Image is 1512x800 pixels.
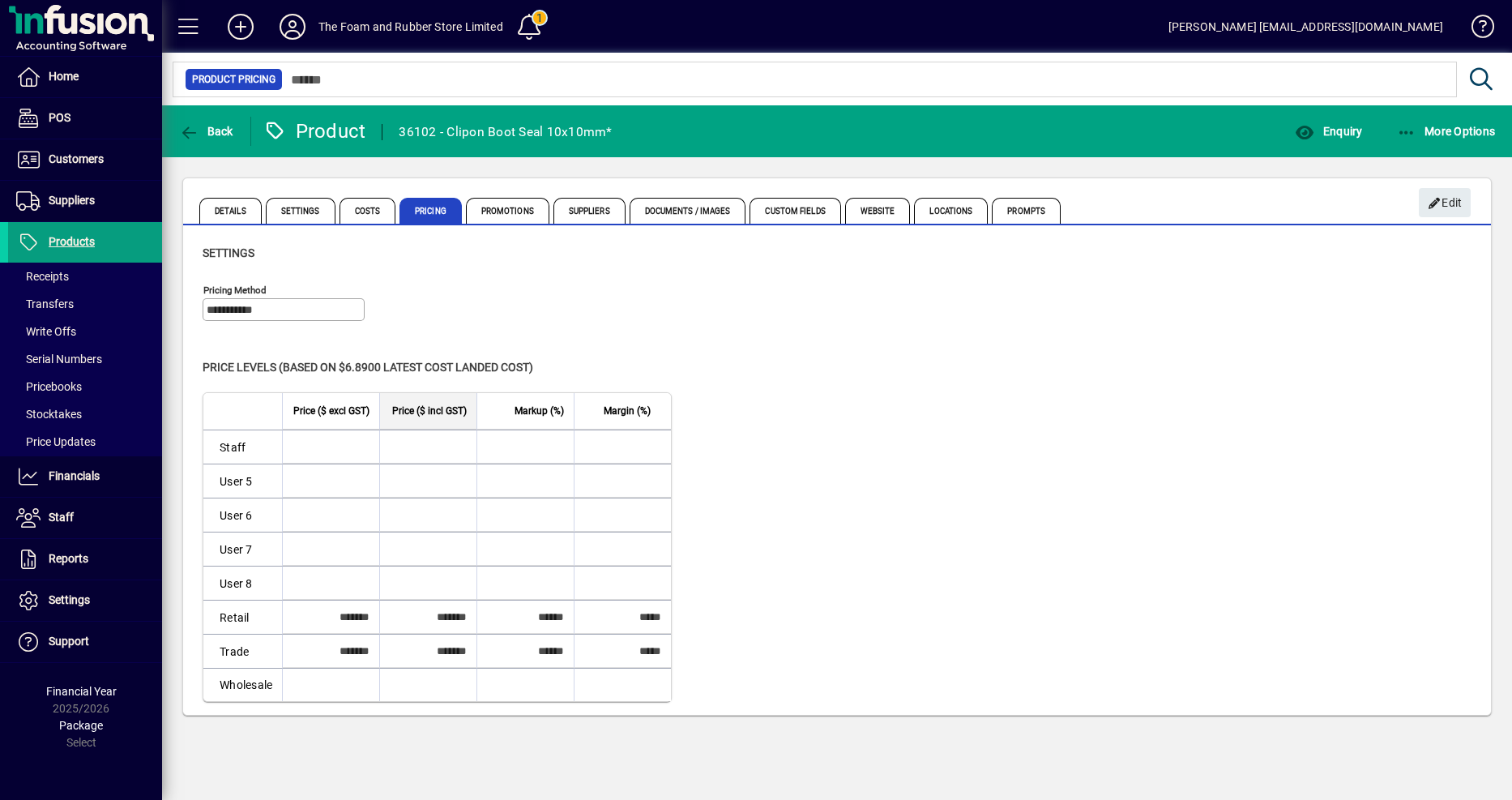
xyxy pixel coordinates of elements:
button: Add [215,12,267,41]
td: User 8 [203,566,282,600]
span: Product Pricing [192,71,275,88]
a: Stocktakes [8,400,162,428]
td: User 6 [203,498,282,532]
span: Customers [49,152,104,165]
div: The Foam and Rubber Store Limited [318,14,503,40]
a: Write Offs [8,318,162,345]
a: Pricebooks [8,373,162,400]
button: Edit [1419,188,1471,217]
a: Reports [8,539,162,580]
span: Markup (%) [515,402,564,420]
span: Serial Numbers [16,353,102,366]
a: Home [8,57,162,97]
td: User 7 [203,532,282,566]
td: User 5 [203,464,282,498]
div: Product [263,118,366,144]
span: Pricebooks [16,380,82,393]
span: Back [179,125,233,138]
span: Suppliers [553,198,626,224]
a: Serial Numbers [8,345,162,373]
span: Price ($ excl GST) [293,402,369,420]
a: Suppliers [8,181,162,221]
a: Financials [8,456,162,497]
span: Staff [49,511,74,524]
td: Trade [203,634,282,668]
span: Financial Year [46,685,117,698]
span: Stocktakes [16,408,82,421]
span: Price ($ incl GST) [392,402,467,420]
app-page-header-button: Back [162,117,251,146]
span: Financials [49,469,100,482]
span: Settings [203,246,254,259]
a: Transfers [8,290,162,318]
span: Enquiry [1295,125,1362,138]
span: Transfers [16,297,74,310]
a: Customers [8,139,162,180]
button: Profile [267,12,318,41]
a: Price Updates [8,428,162,456]
button: More Options [1393,117,1500,146]
span: Documents / Images [630,198,746,224]
span: Edit [1428,190,1463,216]
span: Margin (%) [604,402,651,420]
button: Back [175,117,237,146]
a: Support [8,622,162,662]
td: Wholesale [203,668,282,701]
div: [PERSON_NAME] [EMAIL_ADDRESS][DOMAIN_NAME] [1168,14,1443,40]
span: Custom Fields [750,198,840,224]
mat-label: Pricing method [203,284,267,296]
span: Settings [266,198,335,224]
span: Home [49,70,79,83]
span: Promotions [466,198,549,224]
a: Knowledge Base [1459,3,1492,56]
td: Staff [203,430,282,464]
span: Write Offs [16,325,76,338]
span: Package [59,719,103,732]
button: Enquiry [1291,117,1366,146]
span: Price levels (based on $6.8900 Latest cost landed cost) [203,361,533,374]
span: Price Updates [16,435,96,448]
a: Staff [8,498,162,538]
span: Suppliers [49,194,95,207]
a: Settings [8,580,162,621]
span: Receipts [16,270,69,283]
span: More Options [1397,125,1496,138]
span: Costs [340,198,396,224]
span: Pricing [399,198,462,224]
span: Locations [914,198,988,224]
span: Settings [49,593,90,606]
span: Reports [49,552,88,565]
span: Details [199,198,262,224]
a: Receipts [8,263,162,290]
div: 36102 - Clipon Boot Seal 10x10mm* [399,119,612,145]
td: Retail [203,600,282,634]
span: Support [49,635,89,648]
span: POS [49,111,70,124]
span: Website [845,198,911,224]
span: Prompts [992,198,1061,224]
span: Products [49,235,95,248]
a: POS [8,98,162,139]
